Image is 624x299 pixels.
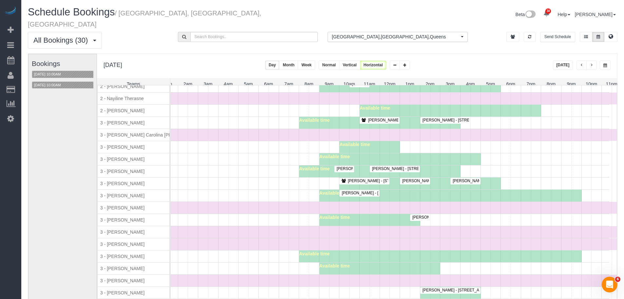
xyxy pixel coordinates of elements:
span: 5pm [485,81,496,87]
span: 3 - [PERSON_NAME] [99,217,146,223]
button: [DATE] 10:00AM [32,71,63,78]
a: Help [558,12,570,17]
button: [GEOGRAPHIC_DATA],[GEOGRAPHIC_DATA],Queens [328,32,468,42]
span: 3pm [444,81,456,87]
span: Available time [299,117,330,123]
span: [PERSON_NAME] - [STREET_ADDRESS]. [STREET_ADDRESS][US_STATE] [345,179,484,183]
span: 4am [222,81,234,87]
span: Available time [319,190,350,196]
span: Teams [125,81,142,87]
a: 38 [540,7,553,21]
span: 38 [545,9,551,14]
span: 12pm [383,81,397,87]
span: 3 - [PERSON_NAME] Carolina [PERSON_NAME] [99,132,203,138]
span: 11pm [605,81,619,87]
span: 2 - [PERSON_NAME] [99,84,146,89]
h3: Bookings [32,60,98,67]
span: 10am [342,81,356,87]
span: 11am [362,81,376,87]
span: Available time [319,263,350,268]
span: 8am [303,81,315,87]
button: Day [265,60,279,70]
span: 2 - Nayiline Therasne [99,96,145,101]
span: 7am [283,81,294,87]
span: Available time [299,251,330,256]
span: 1pm [404,81,416,87]
span: Available time [319,154,350,159]
span: 3 - [PERSON_NAME] [99,169,146,174]
span: 3 - [PERSON_NAME] [99,120,146,125]
span: 3 - [PERSON_NAME] [99,193,146,198]
span: 3am [202,81,214,87]
a: [PERSON_NAME] [575,12,616,17]
span: Available time [360,105,390,111]
span: 10pm [584,81,598,87]
span: 3 - [PERSON_NAME] [99,157,146,162]
h2: [DATE] [104,60,122,69]
small: / [GEOGRAPHIC_DATA], [GEOGRAPHIC_DATA], [GEOGRAPHIC_DATA] [28,10,261,28]
span: [PERSON_NAME] - [STREET_ADDRESS][US_STATE] [419,118,519,122]
button: Vertical [339,60,360,70]
span: Available time [299,166,330,171]
span: 6am [263,81,274,87]
button: All Bookings (30) [28,32,102,49]
button: Week [298,60,315,70]
span: 3 - [PERSON_NAME] [99,229,146,235]
span: 2am [182,81,194,87]
span: Available time [339,142,370,147]
span: 3 - [PERSON_NAME] [99,144,146,150]
button: Normal [319,60,339,70]
img: Automaid Logo [4,7,17,16]
span: [GEOGRAPHIC_DATA] , [GEOGRAPHIC_DATA] , Queens [332,33,459,40]
span: 5am [243,81,254,87]
span: Available time [319,215,350,220]
span: 9pm [565,81,577,87]
span: [PERSON_NAME] - [STREET_ADDRESS][US_STATE] [365,118,464,122]
button: Month [279,60,298,70]
span: 6pm [505,81,517,87]
span: 9am [323,81,335,87]
span: 2 - [PERSON_NAME] [99,108,146,113]
img: New interface [525,11,536,19]
span: 7pm [525,81,537,87]
span: All Bookings (30) [33,36,91,44]
span: 6 [615,277,620,282]
button: Send Schedule [540,32,575,42]
a: Beta [516,12,536,17]
span: 4pm [464,81,476,87]
span: 3 - [PERSON_NAME] [99,266,146,271]
button: [DATE] 10:00AM [32,82,63,89]
button: Horizontal [360,60,387,70]
span: 3 - [PERSON_NAME] [99,205,146,210]
input: Search Bookings.. [190,32,318,42]
iframe: Intercom live chat [602,277,617,292]
button: [DATE] [553,60,573,70]
span: 3 - [PERSON_NAME] [99,242,146,247]
span: 3 - [PERSON_NAME] [99,181,146,186]
span: Schedule Bookings [28,6,115,18]
span: 3 - [PERSON_NAME] [99,290,146,295]
span: 3 - [PERSON_NAME] [99,254,146,259]
span: 2pm [424,81,436,87]
span: 3 - [PERSON_NAME] [99,278,146,283]
span: [PERSON_NAME] - [STREET_ADDRESS] [STREET_ADDRESS] [419,288,537,292]
span: 8pm [545,81,557,87]
ol: All Locations [328,32,468,42]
